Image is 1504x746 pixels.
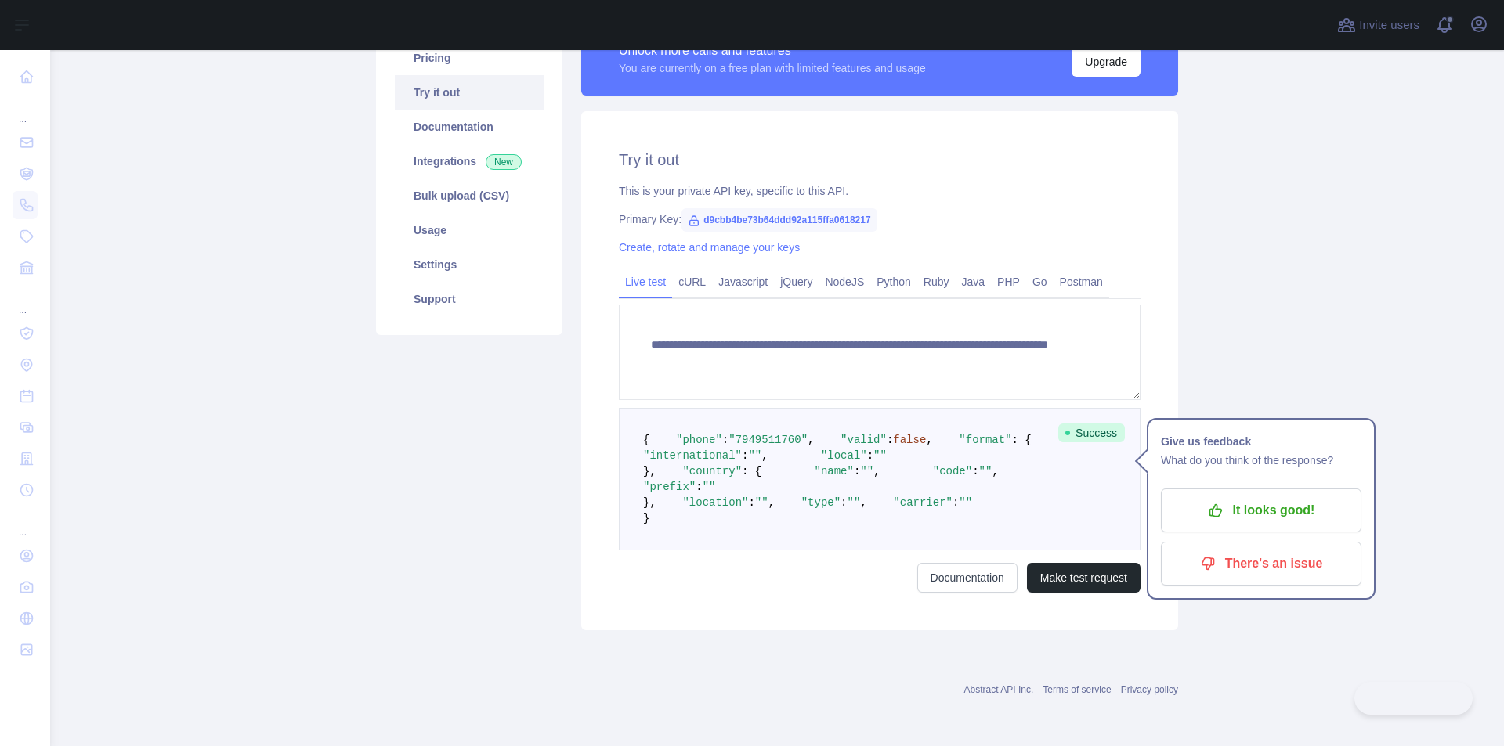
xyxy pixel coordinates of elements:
[619,241,800,254] a: Create, rotate and manage your keys
[1359,16,1419,34] span: Invite users
[1121,684,1178,695] a: Privacy policy
[619,41,926,60] div: Unlock more calls and features
[873,449,887,462] span: ""
[676,434,722,446] span: "phone"
[681,208,877,232] span: d9cbb4be73b64ddd92a115ffa0618217
[1334,13,1423,38] button: Invite users
[992,465,998,478] span: ,
[395,178,544,213] a: Bulk upload (CSV)
[395,75,544,110] a: Try it out
[841,434,887,446] span: "valid"
[728,434,808,446] span: "7949511760"
[703,481,716,493] span: ""
[755,496,768,509] span: ""
[768,496,775,509] span: ,
[917,563,1018,593] a: Documentation
[870,269,917,294] a: Python
[1072,47,1141,77] button: Upgrade
[1161,542,1361,586] button: There's an issue
[1012,434,1032,446] span: : {
[1354,682,1473,715] iframe: Toggle Customer Support
[643,496,656,509] span: },
[643,481,696,493] span: "prefix"
[821,449,867,462] span: "local"
[841,496,847,509] span: :
[13,94,38,125] div: ...
[696,481,702,493] span: :
[1173,550,1350,577] p: There's an issue
[395,213,544,247] a: Usage
[959,496,972,509] span: ""
[619,183,1141,199] div: This is your private API key, specific to this API.
[956,269,992,294] a: Java
[1043,684,1111,695] a: Terms of service
[917,269,956,294] a: Ruby
[887,434,893,446] span: :
[643,434,649,446] span: {
[814,465,853,478] span: "name"
[1161,451,1361,470] p: What do you think of the response?
[848,496,861,509] span: ""
[808,434,814,446] span: ,
[643,449,742,462] span: "international"
[801,496,841,509] span: "type"
[619,211,1141,227] div: Primary Key:
[619,149,1141,171] h2: Try it out
[1058,423,1125,442] span: Success
[979,465,992,478] span: ""
[1161,432,1361,451] h1: Give us feedback
[873,465,880,478] span: ,
[722,434,728,446] span: :
[712,269,774,294] a: Javascript
[1027,563,1141,593] button: Make test request
[395,282,544,316] a: Support
[395,110,544,144] a: Documentation
[991,269,1026,294] a: PHP
[893,434,926,446] span: false
[964,684,1034,695] a: Abstract API Inc.
[672,269,712,294] a: cURL
[395,144,544,178] a: Integrations New
[819,269,870,294] a: NodeJS
[893,496,953,509] span: "carrier"
[953,496,959,509] span: :
[643,465,656,478] span: },
[867,449,873,462] span: :
[13,285,38,316] div: ...
[619,269,672,294] a: Live test
[959,434,1011,446] span: "format"
[761,449,768,462] span: ,
[395,247,544,282] a: Settings
[926,434,932,446] span: ,
[643,512,649,524] span: }
[774,269,819,294] a: jQuery
[682,496,748,509] span: "location"
[682,465,742,478] span: "country"
[1026,269,1054,294] a: Go
[13,507,38,539] div: ...
[860,496,866,509] span: ,
[748,449,761,462] span: ""
[933,465,972,478] span: "code"
[860,465,873,478] span: ""
[619,60,926,76] div: You are currently on a free plan with limited features and usage
[1173,497,1350,524] p: It looks good!
[395,41,544,75] a: Pricing
[854,465,860,478] span: :
[1054,269,1109,294] a: Postman
[742,465,761,478] span: : {
[748,496,754,509] span: :
[1161,488,1361,532] button: It looks good!
[742,449,748,462] span: :
[486,154,522,170] span: New
[972,465,978,478] span: :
